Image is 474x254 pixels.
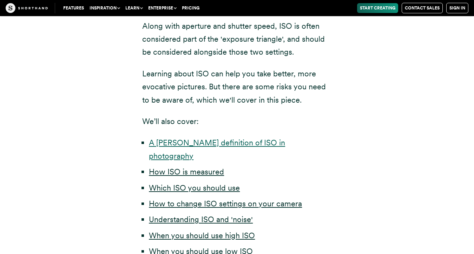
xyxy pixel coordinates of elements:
[357,3,398,13] a: Start Creating
[149,215,253,224] a: Understanding ISO and 'noise'
[149,183,240,192] a: Which ISO you should use
[142,115,332,128] p: We’ll also cover:
[149,167,224,176] a: How ISO is measured
[446,3,468,13] a: Sign in
[145,3,179,13] button: Enterprise
[87,3,123,13] button: Inspiration
[123,3,145,13] button: Learn
[149,231,255,240] a: When you should use high ISO
[149,138,285,160] a: A [PERSON_NAME] definition of ISO in photography
[142,67,332,107] p: Learning about ISO can help you take better, more evocative pictures. But there are some risks yo...
[179,3,202,13] a: Pricing
[149,199,302,208] a: How to change ISO settings on your camera
[60,3,87,13] a: Features
[142,20,332,59] p: Along with aperture and shutter speed, ISO is often considered part of the 'exposure triangle', a...
[6,3,48,13] img: The Craft
[402,3,443,13] a: Contact Sales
